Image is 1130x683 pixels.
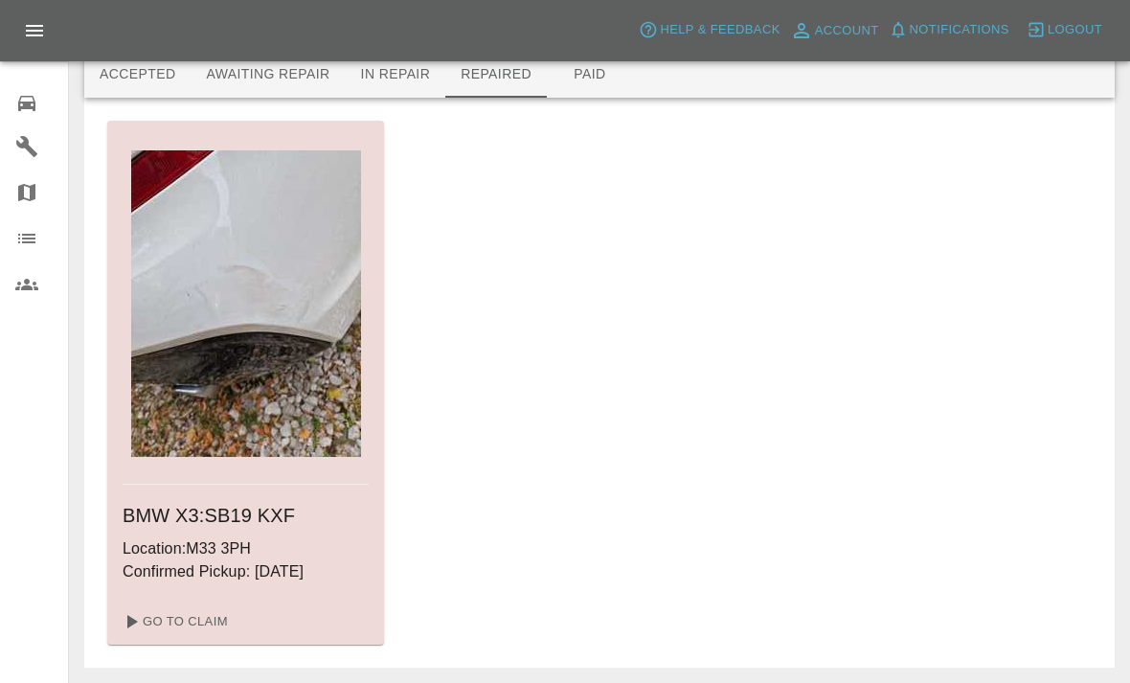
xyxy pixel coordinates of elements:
button: In Repair [346,52,446,98]
button: Awaiting Repair [191,52,345,98]
a: Account [785,15,884,46]
p: Confirmed Pickup: [DATE] [123,560,369,583]
p: Location: M33 3PH [123,537,369,560]
span: Account [815,20,879,42]
button: Paid [547,52,633,98]
button: Accepted [84,52,191,98]
button: Open drawer [11,8,57,54]
button: Logout [1022,15,1107,45]
a: Go To Claim [115,606,233,637]
button: Notifications [884,15,1014,45]
button: Repaired [445,52,547,98]
button: Help & Feedback [634,15,784,45]
h6: BMW X3 : SB19 KXF [123,500,369,531]
span: Notifications [910,19,1009,41]
span: Help & Feedback [660,19,780,41]
span: Logout [1048,19,1102,41]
